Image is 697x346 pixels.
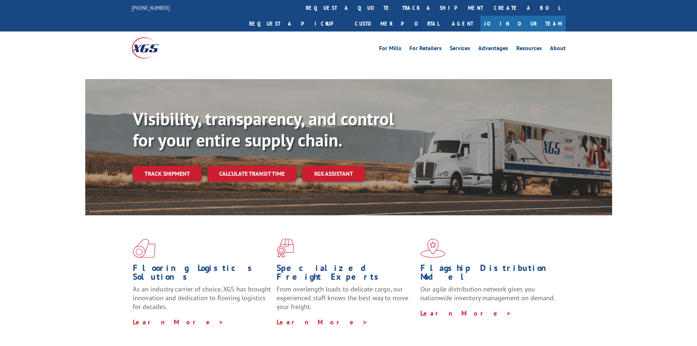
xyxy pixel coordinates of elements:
a: Learn More > [133,318,224,326]
a: For Mills [379,45,401,53]
a: Agent [445,16,480,31]
a: Calculate transit time [207,166,296,182]
a: Learn More > [277,318,368,326]
span: Our agile distribution network gives you nationwide inventory management on demand. [420,285,555,302]
h1: Flagship Distribution Model [420,264,559,285]
img: xgs-icon-focused-on-flooring-red [277,239,294,258]
a: Request a pickup [244,16,349,31]
a: Learn More > [420,309,511,317]
a: [PHONE_NUMBER] [132,4,170,11]
a: Advantages [478,45,508,53]
h1: Specialized Freight Experts [277,264,415,285]
a: Services [450,45,470,53]
a: XGS ASSISTANT [302,166,365,182]
a: Customer Portal [349,16,445,31]
a: Track shipment [133,166,202,181]
b: Visibility, transparency, and control for your entire supply chain. [133,107,394,151]
h1: Flooring Logistics Solutions [133,264,271,285]
a: About [550,45,566,53]
a: For Retailers [409,45,442,53]
a: Join Our Team [480,16,566,31]
span: As an industry carrier of choice, XGS has brought innovation and dedication to flooring logistics... [133,285,271,311]
img: xgs-icon-total-supply-chain-intelligence-red [133,239,155,258]
img: xgs-icon-flagship-distribution-model-red [420,239,446,258]
a: Resources [516,45,542,53]
p: From overlength loads to delicate cargo, our experienced staff knows the best way to move your fr... [277,285,415,317]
